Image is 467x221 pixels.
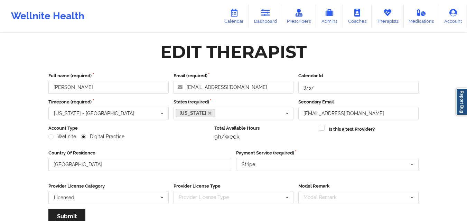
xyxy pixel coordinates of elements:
[219,5,249,28] a: Calendar
[298,72,419,79] label: Calendar Id
[177,193,239,201] div: Provider License Type
[298,81,419,94] input: Calendar Id
[48,81,169,94] input: Full name
[174,183,294,190] label: Provider License Type
[81,134,124,140] label: Digital Practice
[48,134,76,140] label: Wellnite
[48,183,169,190] label: Provider License Category
[48,150,231,157] label: Country Of Residence
[54,111,134,116] div: [US_STATE] - [GEOGRAPHIC_DATA]
[249,5,282,28] a: Dashboard
[298,183,419,190] label: Model Remark
[302,193,346,201] div: Model Remark
[174,99,294,106] label: States (required)
[372,5,404,28] a: Therapists
[242,162,255,167] div: Stripe
[298,107,419,120] input: Email
[54,195,74,200] div: Licensed
[236,150,419,157] label: Payment Service (required)
[456,88,467,115] a: Report Bug
[404,5,439,28] a: Medications
[439,5,467,28] a: Account
[329,126,375,133] label: Is this a test Provider?
[174,72,294,79] label: Email (required)
[214,125,314,132] label: Total Available Hours
[298,99,419,106] label: Secondary Email
[48,125,209,132] label: Account Type
[176,109,216,117] a: [US_STATE]
[282,5,316,28] a: Prescribers
[160,41,307,63] div: Edit Therapist
[48,99,169,106] label: Timezone (required)
[343,5,372,28] a: Coaches
[174,81,294,94] input: Email address
[48,72,169,79] label: Full name (required)
[214,133,314,140] div: 9h/week
[316,5,343,28] a: Admins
